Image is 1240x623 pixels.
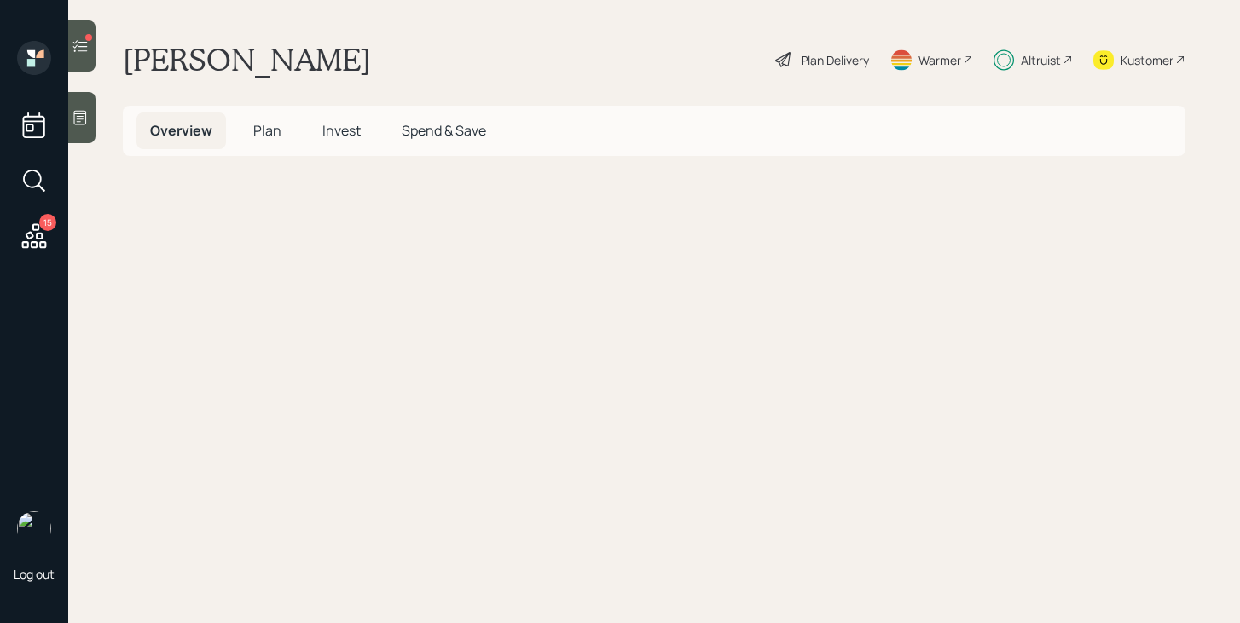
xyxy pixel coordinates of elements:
[150,121,212,140] span: Overview
[17,511,51,545] img: michael-russo-headshot.png
[918,51,961,69] div: Warmer
[1021,51,1061,69] div: Altruist
[39,214,56,231] div: 15
[801,51,869,69] div: Plan Delivery
[253,121,281,140] span: Plan
[123,41,371,78] h1: [PERSON_NAME]
[14,566,55,582] div: Log out
[1121,51,1173,69] div: Kustomer
[402,121,486,140] span: Spend & Save
[322,121,361,140] span: Invest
